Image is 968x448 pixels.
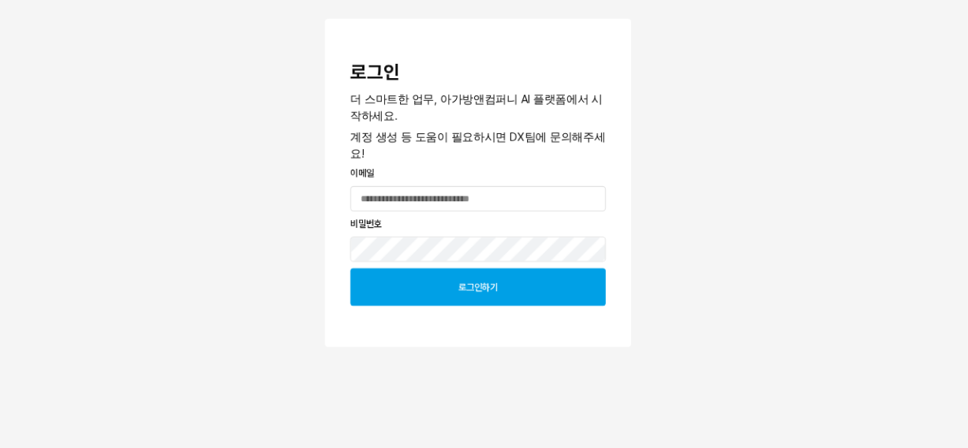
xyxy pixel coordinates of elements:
p: 이메일 [350,166,606,181]
button: 로그인하기 [350,268,606,306]
p: 비밀번호 [350,217,606,231]
p: 로그인하기 [458,281,498,293]
p: 계정 생성 등 도움이 필요하시면 DX팀에 문의해주세요! [350,129,606,162]
p: 더 스마트한 업무, 아가방앤컴퍼니 AI 플랫폼에서 시작하세요. [350,91,606,124]
h3: 로그인 [350,62,606,84]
